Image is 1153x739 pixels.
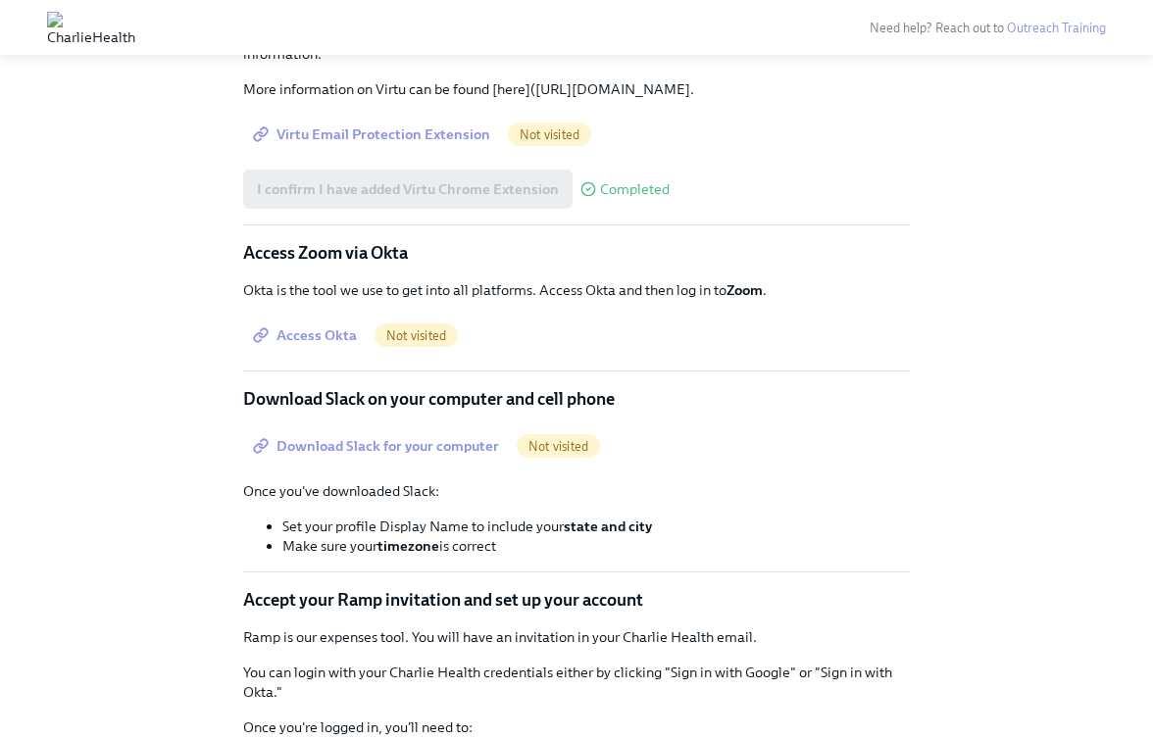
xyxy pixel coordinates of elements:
p: Download Slack on your computer and cell phone [243,387,910,411]
a: Access Okta [243,316,371,355]
span: Access Okta [257,325,357,345]
span: Not visited [517,439,600,454]
li: Make sure your is correct [282,536,910,556]
strong: state and city [564,517,652,535]
p: Okta is the tool we use to get into all platforms. Access Okta and then log in to . [243,280,910,300]
p: More information on Virtu can be found [here]([URL][DOMAIN_NAME]. [243,79,910,99]
p: Once you've downloaded Slack: [243,481,910,501]
span: Not visited [508,127,591,142]
strong: timezone [377,537,439,555]
p: Accept your Ramp invitation and set up your account [243,588,910,612]
span: Completed [600,182,670,197]
p: Once you're logged in, you'll need to: [243,717,910,737]
a: Outreach Training [1007,21,1106,35]
a: Virtu Email Protection Extension [243,115,504,154]
strong: Zoom [727,281,763,299]
span: Download Slack for your computer [257,436,499,456]
span: Not visited [375,328,458,343]
img: CharlieHealth [47,12,135,43]
a: Download Slack for your computer [243,426,513,466]
span: Need help? Reach out to [870,21,1106,35]
li: Set your profile Display Name to include your [282,517,910,536]
p: You can login with your Charlie Health credentials either by clicking "Sign in with Google" or "S... [243,663,910,702]
span: Virtu Email Protection Extension [257,124,490,144]
p: Access Zoom via Okta [243,241,910,265]
p: Ramp is our expenses tool. You will have an invitation in your Charlie Health email. [243,627,910,647]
